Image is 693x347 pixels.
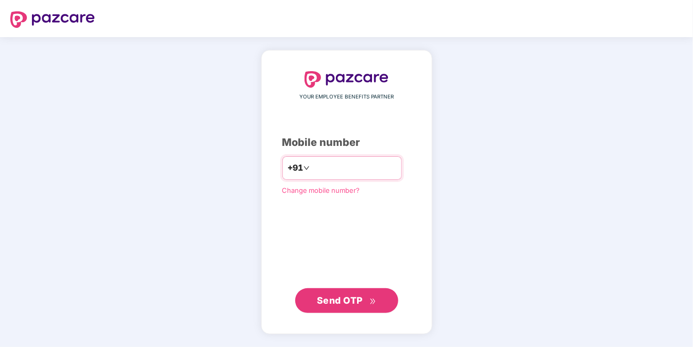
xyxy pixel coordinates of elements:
span: Send OTP [317,295,363,306]
span: +91 [288,161,303,174]
span: double-right [369,298,376,305]
div: Mobile number [282,135,411,151]
a: Change mobile number? [282,186,360,194]
img: logo [10,11,95,28]
span: YOUR EMPLOYEE BENEFITS PARTNER [299,93,394,101]
img: logo [305,71,389,88]
button: Send OTPdouble-right [295,288,398,313]
span: down [303,165,310,171]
